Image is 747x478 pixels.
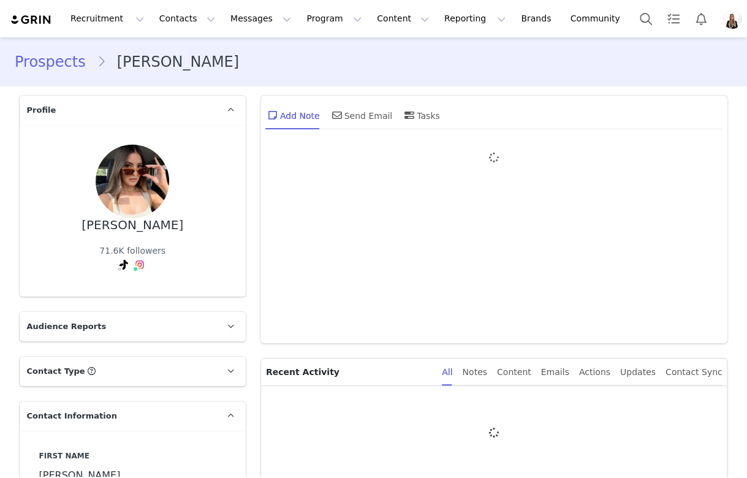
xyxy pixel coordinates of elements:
div: Updates [620,358,656,386]
button: Contacts [152,5,222,32]
div: Notes [462,358,487,386]
button: Notifications [688,5,715,32]
button: Recruitment [63,5,151,32]
div: Send Email [330,101,393,130]
a: Tasks [660,5,687,32]
span: Audience Reports [27,321,107,333]
a: Community [563,5,633,32]
button: Reporting [437,5,513,32]
div: Emails [541,358,569,386]
button: Program [299,5,369,32]
div: 71.6K followers [99,245,165,257]
img: grin logo [10,14,53,26]
div: Add Note [265,101,320,130]
div: [PERSON_NAME] [82,218,183,232]
p: Recent Activity [266,358,432,385]
img: instagram.svg [135,260,145,270]
img: 20c04117-c190-4318-a3be-40eadc96029f.jpg [96,145,169,218]
span: Contact Information [27,410,117,422]
button: Messages [223,5,298,32]
div: All [442,358,452,386]
button: Content [370,5,436,32]
span: Contact Type [27,365,85,377]
span: Profile [27,104,56,116]
div: Actions [579,358,610,386]
div: Tasks [402,101,440,130]
div: Contact Sync [665,358,722,386]
img: c3b8f700-b784-4e7c-bb9b-abdfdf36c8a3.jpg [722,9,742,29]
button: Search [632,5,659,32]
a: Brands [514,5,562,32]
div: Content [497,358,531,386]
label: First Name [39,450,226,461]
a: Prospects [15,51,97,73]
